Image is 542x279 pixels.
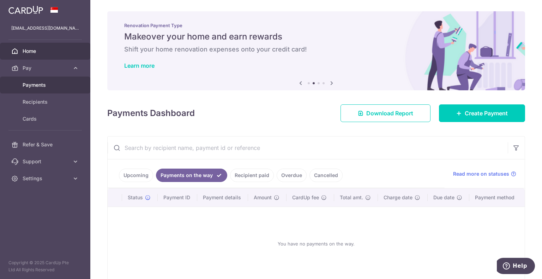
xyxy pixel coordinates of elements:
div: You have no payments on the way. [116,213,516,275]
span: Charge date [384,194,412,201]
p: [EMAIL_ADDRESS][DOMAIN_NAME] [11,25,79,32]
span: Create Payment [465,109,508,117]
th: Payment ID [158,188,197,207]
input: Search by recipient name, payment id or reference [108,137,508,159]
a: Cancelled [309,169,343,182]
a: Learn more [124,62,155,69]
span: Due date [433,194,454,201]
span: Settings [23,175,69,182]
span: Support [23,158,69,165]
span: Recipients [23,98,69,105]
span: Read more on statuses [453,170,509,177]
a: Recipient paid [230,169,274,182]
h6: Shift your home renovation expenses onto your credit card! [124,45,508,54]
span: Status [128,194,143,201]
img: CardUp [8,6,43,14]
span: Cards [23,115,69,122]
a: Download Report [341,104,430,122]
a: Read more on statuses [453,170,516,177]
iframe: Opens a widget where you can find more information [497,258,535,275]
a: Create Payment [439,104,525,122]
span: Amount [254,194,272,201]
a: Overdue [277,169,307,182]
h5: Makeover your home and earn rewards [124,31,508,42]
span: CardUp fee [292,194,319,201]
a: Payments on the way [156,169,227,182]
span: Payments [23,81,69,89]
span: Total amt. [340,194,363,201]
th: Payment method [469,188,525,207]
span: Pay [23,65,69,72]
a: Upcoming [119,169,153,182]
span: Refer & Save [23,141,69,148]
p: Renovation Payment Type [124,23,508,28]
span: Download Report [366,109,413,117]
th: Payment details [197,188,248,207]
span: Home [23,48,69,55]
h4: Payments Dashboard [107,107,195,120]
img: Renovation banner [107,11,525,90]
